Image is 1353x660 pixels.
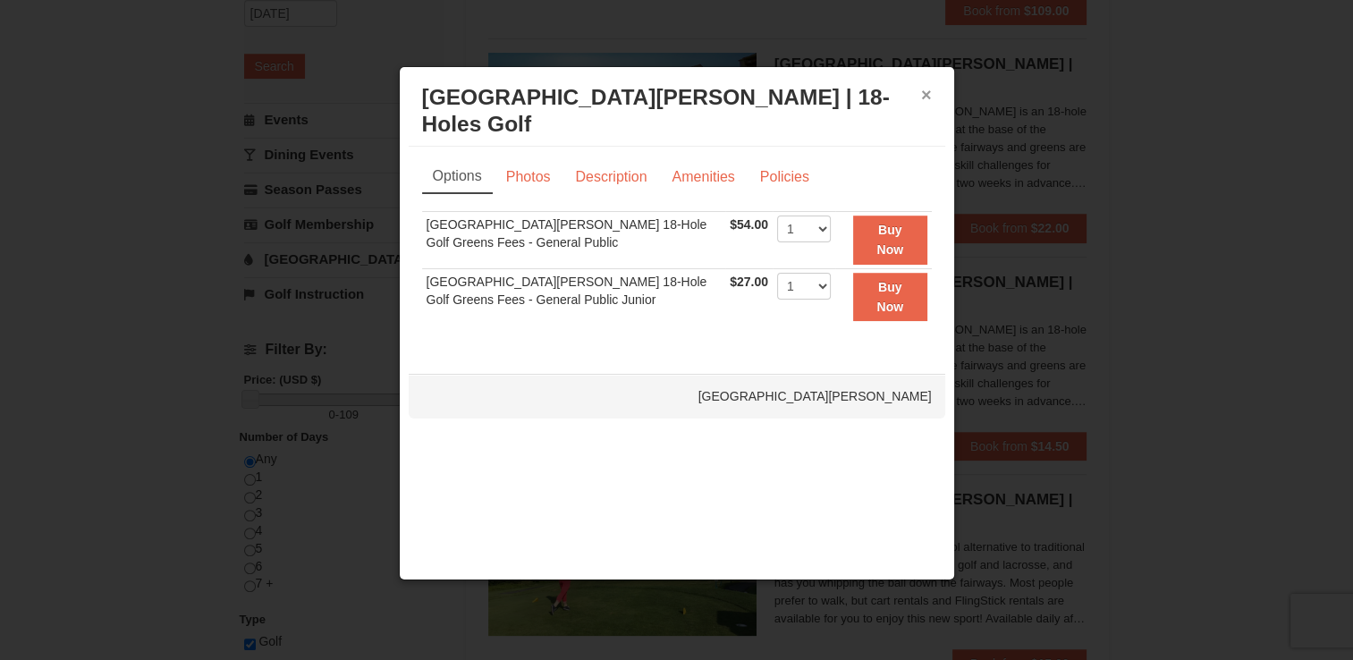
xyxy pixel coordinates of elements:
strong: Buy Now [876,280,903,314]
a: Policies [748,160,821,194]
button: Buy Now [853,273,927,322]
div: [GEOGRAPHIC_DATA][PERSON_NAME] [409,374,945,419]
a: Amenities [660,160,746,194]
h3: [GEOGRAPHIC_DATA][PERSON_NAME] | 18-Holes Golf [422,84,932,138]
a: Options [422,160,493,194]
td: [GEOGRAPHIC_DATA][PERSON_NAME] 18-Hole Golf Greens Fees - General Public [422,211,726,268]
strong: Buy Now [876,223,903,257]
button: Buy Now [853,216,927,265]
span: $54.00 [730,217,768,232]
a: Photos [495,160,562,194]
button: × [921,86,932,104]
td: [GEOGRAPHIC_DATA][PERSON_NAME] 18-Hole Golf Greens Fees - General Public Junior [422,268,726,325]
a: Description [563,160,658,194]
span: $27.00 [730,275,768,289]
